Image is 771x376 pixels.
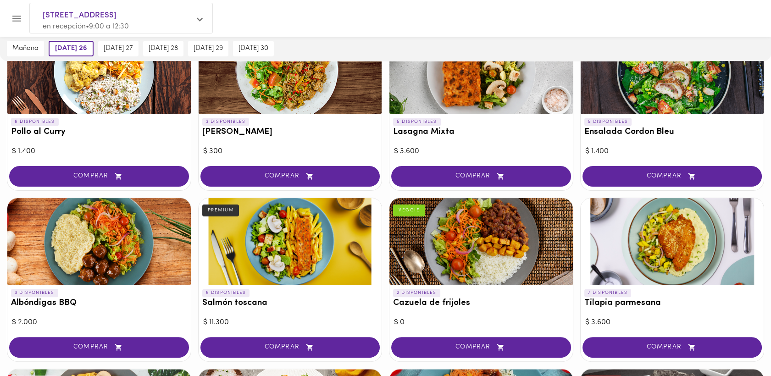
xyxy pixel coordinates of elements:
div: Tilapia parmesana [581,198,764,285]
span: COMPRAR [212,172,369,180]
button: COMPRAR [582,166,762,187]
div: Albóndigas BBQ [7,198,191,285]
p: 7 DISPONIBLES [584,289,632,297]
button: mañana [7,41,44,56]
span: mañana [12,44,39,53]
button: [DATE] 27 [98,41,139,56]
span: en recepción • 9:00 a 12:30 [43,23,129,30]
button: COMPRAR [9,166,189,187]
div: $ 1.400 [12,146,186,157]
button: COMPRAR [391,337,571,358]
div: $ 2.000 [12,317,186,328]
span: COMPRAR [403,172,560,180]
div: Lasagna Mixta [389,27,573,114]
h3: Lasagna Mixta [393,127,569,137]
h3: [PERSON_NAME] [202,127,378,137]
span: [DATE] 28 [149,44,178,53]
div: VEGGIE [393,205,425,216]
span: [STREET_ADDRESS] [43,10,190,22]
span: COMPRAR [594,343,751,351]
span: [DATE] 29 [194,44,223,53]
div: Arroz chaufa [199,27,382,114]
button: COMPRAR [9,337,189,358]
iframe: Messagebird Livechat Widget [718,323,762,367]
p: 6 DISPONIBLES [11,118,59,126]
span: COMPRAR [21,343,177,351]
div: $ 300 [203,146,377,157]
button: [DATE] 30 [233,41,274,56]
button: [DATE] 28 [143,41,183,56]
button: COMPRAR [200,166,380,187]
button: [DATE] 26 [49,41,94,56]
h3: Cazuela de frijoles [393,299,569,308]
p: 5 DISPONIBLES [393,118,441,126]
h3: Salmón toscana [202,299,378,308]
div: $ 3.600 [394,146,568,157]
span: [DATE] 26 [55,44,87,53]
h3: Ensalada Cordon Bleu [584,127,760,137]
div: Cazuela de frijoles [389,198,573,285]
span: COMPRAR [212,343,369,351]
h3: Pollo al Curry [11,127,187,137]
div: Salmón toscana [199,198,382,285]
div: Pollo al Curry [7,27,191,114]
button: [DATE] 29 [188,41,228,56]
p: 3 DISPONIBLES [11,289,58,297]
div: $ 0 [394,317,568,328]
p: 5 DISPONIBLES [584,118,632,126]
h3: Albóndigas BBQ [11,299,187,308]
p: 3 DISPONIBLES [202,118,250,126]
span: COMPRAR [403,343,560,351]
span: COMPRAR [594,172,751,180]
span: [DATE] 27 [104,44,133,53]
span: [DATE] 30 [239,44,268,53]
div: Ensalada Cordon Bleu [581,27,764,114]
button: COMPRAR [582,337,762,358]
button: COMPRAR [391,166,571,187]
div: PREMIUM [202,205,239,216]
p: 6 DISPONIBLES [202,289,250,297]
p: 2 DISPONIBLES [393,289,440,297]
span: COMPRAR [21,172,177,180]
div: $ 1.400 [585,146,760,157]
h3: Tilapia parmesana [584,299,760,308]
div: $ 3.600 [585,317,760,328]
div: $ 11.300 [203,317,377,328]
button: COMPRAR [200,337,380,358]
button: Menu [6,7,28,30]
